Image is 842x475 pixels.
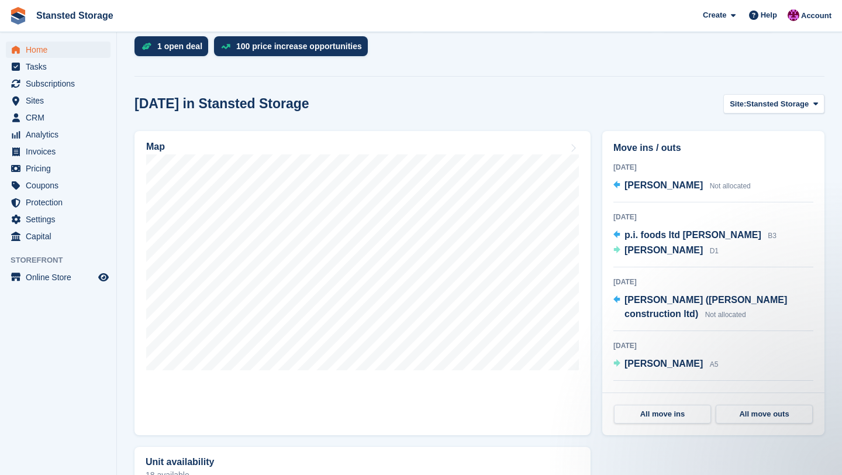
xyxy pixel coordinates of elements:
span: Subscriptions [26,75,96,92]
a: menu [6,269,111,285]
span: [PERSON_NAME] ([PERSON_NAME] construction ltd) [624,295,787,319]
button: Site: Stansted Storage [723,94,824,113]
span: Not allocated [710,182,751,190]
span: Protection [26,194,96,211]
span: [PERSON_NAME] [624,359,703,369]
a: [PERSON_NAME] Not allocated [613,178,751,194]
span: D1 [710,247,719,255]
div: 100 price increase opportunities [236,42,362,51]
a: p.i. foods ltd [PERSON_NAME] B3 [613,228,777,243]
span: Coupons [26,177,96,194]
a: menu [6,75,111,92]
span: A5 [710,360,719,369]
span: Help [761,9,777,21]
div: [DATE] [613,277,813,287]
a: menu [6,92,111,109]
a: 1 open deal [134,36,214,62]
span: Storefront [11,254,116,266]
a: Preview store [96,270,111,284]
h2: Map [146,142,165,152]
span: [PERSON_NAME] [624,180,703,190]
span: Home [26,42,96,58]
a: menu [6,42,111,58]
span: p.i. foods ltd [PERSON_NAME] [624,230,761,240]
img: price_increase_opportunities-93ffe204e8149a01c8c9dc8f82e8f89637d9d84a8eef4429ea346261dce0b2c0.svg [221,44,230,49]
a: Stansted Storage [32,6,118,25]
span: Invoices [26,143,96,160]
a: menu [6,177,111,194]
span: Online Store [26,269,96,285]
span: Stansted Storage [746,98,809,110]
a: All move ins [614,405,711,424]
a: Map [134,131,591,435]
a: menu [6,211,111,228]
div: 1 open deal [157,42,202,51]
a: 100 price increase opportunities [214,36,374,62]
img: deal-1b604bf984904fb50ccaf53a9ad4b4a5d6e5aea283cecdc64d6e3604feb123c2.svg [142,42,151,50]
div: [DATE] [613,340,813,351]
h2: Unit availability [146,457,214,467]
span: Account [801,10,831,22]
h2: [DATE] in Stansted Storage [134,96,309,112]
a: [PERSON_NAME] D1 [613,243,719,259]
span: CRM [26,109,96,126]
span: Sites [26,92,96,109]
span: Analytics [26,126,96,143]
a: menu [6,228,111,245]
span: B3 [768,232,777,240]
span: Create [703,9,726,21]
a: menu [6,194,111,211]
img: stora-icon-8386f47178a22dfd0bd8f6a31ec36ba5ce8667c1dd55bd0f319d3a0aa187defe.svg [9,7,27,25]
div: [DATE] [613,390,813,401]
span: [PERSON_NAME] [624,245,703,255]
a: All move outs [716,405,813,424]
span: Capital [26,228,96,245]
span: Tasks [26,58,96,75]
a: [PERSON_NAME] A5 [613,357,718,372]
span: Site: [730,98,746,110]
img: Jonathan Crick [788,9,799,21]
a: menu [6,143,111,160]
a: menu [6,126,111,143]
h2: Move ins / outs [613,141,813,155]
span: Not allocated [705,311,746,319]
div: [DATE] [613,162,813,173]
a: menu [6,160,111,177]
a: menu [6,58,111,75]
span: Pricing [26,160,96,177]
span: Settings [26,211,96,228]
a: menu [6,109,111,126]
div: [DATE] [613,212,813,222]
a: [PERSON_NAME] ([PERSON_NAME] construction ltd) Not allocated [613,293,813,322]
